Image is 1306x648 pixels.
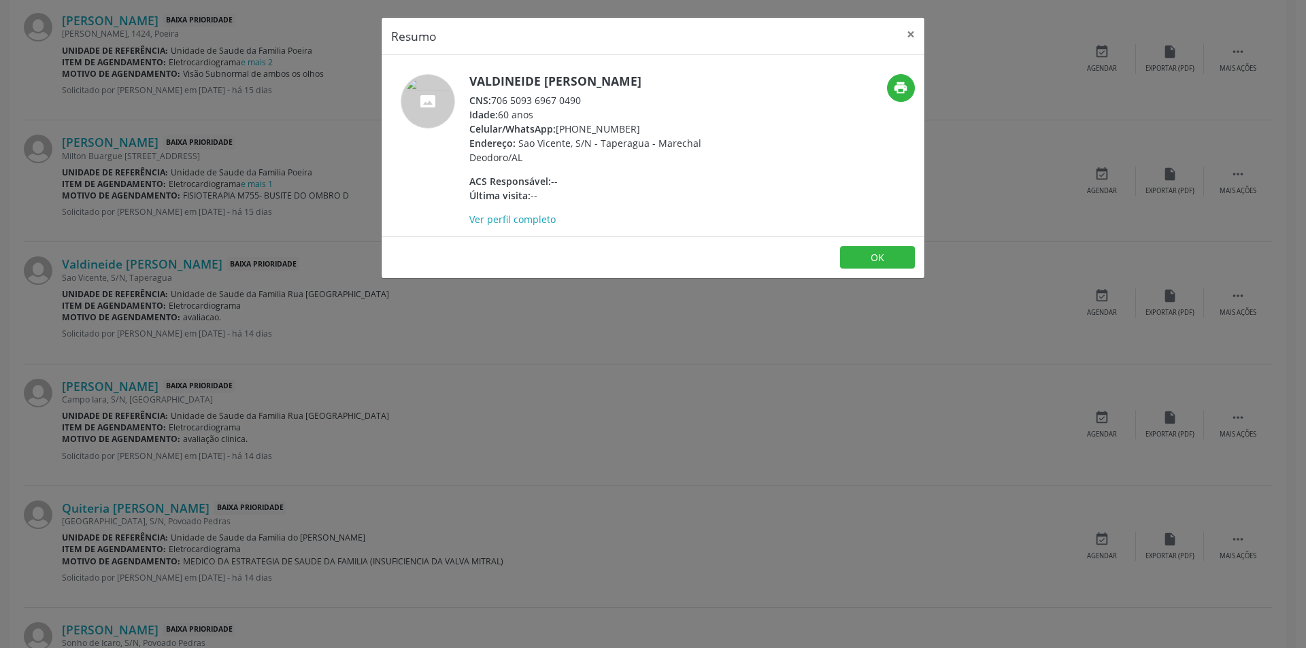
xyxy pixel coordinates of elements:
[897,18,924,51] button: Close
[469,137,701,164] span: Sao Vicente, S/N - Taperagua - Marechal Deodoro/AL
[469,189,531,202] span: Última visita:
[469,213,556,226] a: Ver perfil completo
[469,174,734,188] div: --
[469,122,734,136] div: [PHONE_NUMBER]
[391,27,437,45] h5: Resumo
[469,188,734,203] div: --
[469,107,734,122] div: 60 anos
[469,93,734,107] div: 706 5093 6967 0490
[887,74,915,102] button: print
[469,108,498,121] span: Idade:
[469,137,516,150] span: Endereço:
[469,94,491,107] span: CNS:
[469,175,551,188] span: ACS Responsável:
[401,74,455,129] img: accompaniment
[840,246,915,269] button: OK
[469,74,734,88] h5: Valdineide [PERSON_NAME]
[469,122,556,135] span: Celular/WhatsApp:
[893,80,908,95] i: print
